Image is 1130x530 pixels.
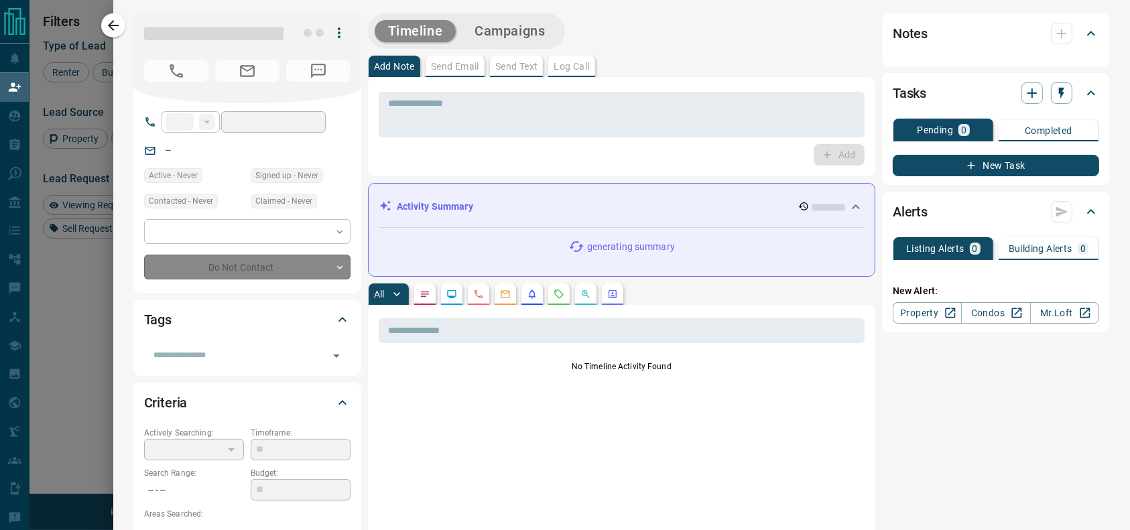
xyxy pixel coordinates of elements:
p: 0 [972,244,978,253]
a: Condos [961,302,1030,324]
div: Tasks [893,77,1099,109]
div: Tags [144,304,351,336]
p: 0 [1080,244,1086,253]
p: Pending [917,125,953,135]
span: Contacted - Never [149,194,213,208]
svg: Emails [500,289,511,300]
svg: Notes [420,289,430,300]
button: Campaigns [461,20,558,42]
a: -- [166,145,171,155]
div: Criteria [144,387,351,419]
p: Listing Alerts [906,244,964,253]
div: Notes [893,17,1099,50]
svg: Lead Browsing Activity [446,289,457,300]
span: No Number [144,60,208,82]
p: Building Alerts [1009,244,1072,253]
p: Add Note [374,62,415,71]
div: Activity Summary [379,194,864,219]
h2: Tags [144,309,172,330]
p: Completed [1025,126,1072,135]
p: Actively Searching: [144,427,244,439]
p: generating summary [587,240,675,254]
svg: Agent Actions [607,289,618,300]
p: -- - -- [144,479,244,501]
span: Active - Never [149,169,198,182]
button: Timeline [375,20,456,42]
div: Do Not Contact [144,255,351,279]
button: New Task [893,155,1099,176]
span: Claimed - Never [255,194,312,208]
p: All [374,289,385,299]
h2: Alerts [893,201,928,222]
h2: Notes [893,23,928,44]
p: Activity Summary [397,200,473,214]
div: Alerts [893,196,1099,228]
span: No Email [215,60,279,82]
p: 0 [961,125,966,135]
h2: Criteria [144,392,188,413]
p: Search Range: [144,467,244,479]
p: Areas Searched: [144,508,351,520]
a: Mr.Loft [1030,302,1099,324]
span: Signed up - Never [255,169,318,182]
button: Open [327,346,346,365]
span: No Number [286,60,351,82]
h2: Tasks [893,82,926,104]
p: No Timeline Activity Found [379,360,865,373]
p: Timeframe: [251,427,351,439]
a: Property [893,302,962,324]
svg: Requests [554,289,564,300]
svg: Calls [473,289,484,300]
svg: Listing Alerts [527,289,538,300]
svg: Opportunities [580,289,591,300]
p: New Alert: [893,284,1099,298]
p: Budget: [251,467,351,479]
